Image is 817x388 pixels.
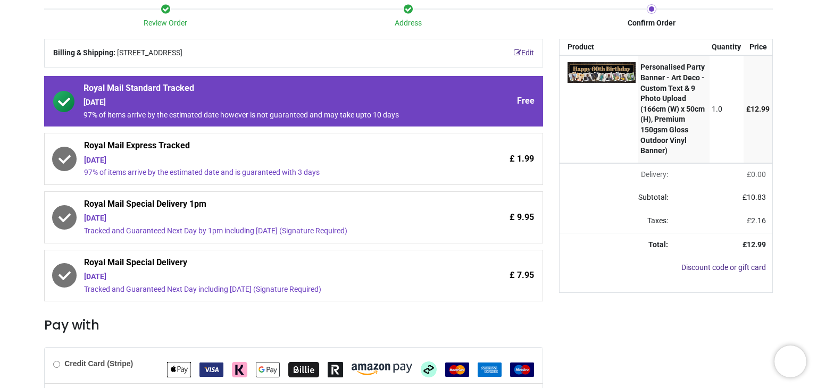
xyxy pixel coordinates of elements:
[514,48,534,58] a: Edit
[288,362,319,377] img: Billie
[287,18,530,29] div: Address
[117,48,182,58] span: [STREET_ADDRESS]
[747,240,766,249] span: 12.99
[232,362,247,377] img: Klarna
[751,105,770,113] span: 12.99
[517,95,535,107] span: Free
[256,362,280,377] img: Google Pay
[774,345,806,377] iframe: Brevo live chat
[568,62,636,82] img: gfaKgwAAAAZJREFUAwB0idFymvOY5AAAAABJRU5ErkJggg==
[530,18,773,29] div: Confirm Order
[510,212,534,223] span: £ 9.95
[510,153,534,165] span: £ 1.99
[84,82,444,97] span: Royal Mail Standard Tracked
[710,39,744,55] th: Quantity
[751,216,766,225] span: 2.16
[747,193,766,201] span: 10.83
[510,365,534,373] span: Maestro
[232,365,247,373] span: Klarna
[445,365,469,373] span: MasterCard
[751,170,766,179] span: 0.00
[478,362,502,377] img: American Express
[352,365,412,373] span: Amazon Pay
[167,365,191,373] span: Apple Pay
[560,163,674,187] td: Delivery will be updated after choosing a new delivery method
[84,110,444,121] div: 97% of items arrive by the estimated date however is not guaranteed and may take upto 10 days
[288,365,319,373] span: Billie
[167,362,191,377] img: Apple Pay
[84,140,444,155] span: Royal Mail Express Tracked
[560,186,674,209] td: Subtotal:
[199,365,223,373] span: VISA
[84,257,444,272] span: Royal Mail Special Delivery
[44,18,287,29] div: Review Order
[256,365,280,373] span: Google Pay
[712,104,741,115] div: 1.0
[199,362,223,377] img: VISA
[560,209,674,233] td: Taxes:
[53,361,60,368] input: Credit Card (Stripe)
[560,39,638,55] th: Product
[328,362,343,377] img: Revolut Pay
[747,216,766,225] span: £
[445,362,469,377] img: MasterCard
[421,365,437,373] span: Afterpay Clearpay
[64,359,133,368] b: Credit Card (Stripe)
[84,198,444,213] span: Royal Mail Special Delivery 1pm
[743,193,766,201] span: £
[421,361,437,377] img: Afterpay Clearpay
[53,48,115,57] b: Billing & Shipping:
[744,39,772,55] th: Price
[44,316,543,334] h3: Pay with
[84,284,444,295] div: Tracked and Guaranteed Next Day including [DATE] (Signature Required)
[478,365,502,373] span: American Express
[510,362,534,377] img: Maestro
[746,105,770,113] span: £
[84,167,444,178] div: 97% of items arrive by the estimated date and is guaranteed with 3 days
[84,213,444,224] div: [DATE]
[681,263,766,272] a: Discount code or gift card
[510,269,534,281] span: £ 7.95
[328,365,343,373] span: Revolut Pay
[743,240,766,249] strong: £
[352,364,412,375] img: Amazon Pay
[84,272,444,282] div: [DATE]
[648,240,668,249] strong: Total:
[84,97,444,108] div: [DATE]
[84,155,444,166] div: [DATE]
[747,170,766,179] span: £
[640,63,705,155] strong: Personalised Party Banner - Art Deco - Custom Text & 9 Photo Upload (166cm (W) x 50cm (H), Premiu...
[84,226,444,237] div: Tracked and Guaranteed Next Day by 1pm including [DATE] (Signature Required)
